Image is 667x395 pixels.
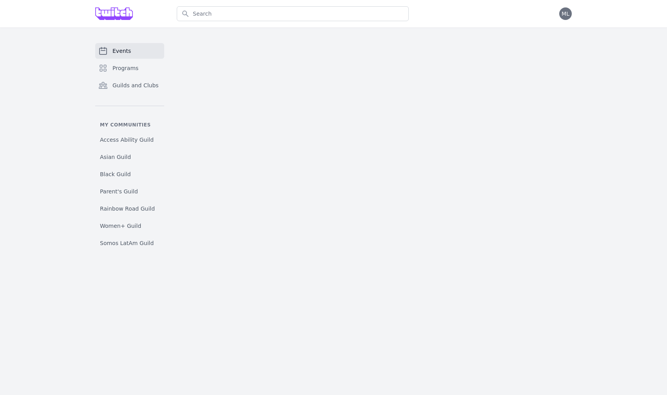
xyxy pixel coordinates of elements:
span: Guilds and Clubs [112,81,159,89]
span: Women+ Guild [100,222,141,230]
span: Somos LatAm Guild [100,239,154,247]
a: Guilds and Clubs [95,78,164,93]
a: Access Ability Guild [95,133,164,147]
span: Black Guild [100,170,131,178]
p: My communities [95,122,164,128]
a: Black Guild [95,167,164,181]
a: Rainbow Road Guild [95,202,164,216]
a: Women+ Guild [95,219,164,233]
span: Parent's Guild [100,188,138,195]
input: Search [177,6,409,21]
a: Somos LatAm Guild [95,236,164,250]
span: Rainbow Road Guild [100,205,155,213]
img: Grove [95,7,133,20]
span: Programs [112,64,138,72]
a: Asian Guild [95,150,164,164]
nav: Sidebar [95,43,164,250]
a: Parent's Guild [95,184,164,198]
span: Events [112,47,131,55]
span: Asian Guild [100,153,131,161]
a: Events [95,43,164,59]
a: Programs [95,60,164,76]
span: Access Ability Guild [100,136,154,144]
button: ML [559,7,572,20]
span: ML [562,11,569,16]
